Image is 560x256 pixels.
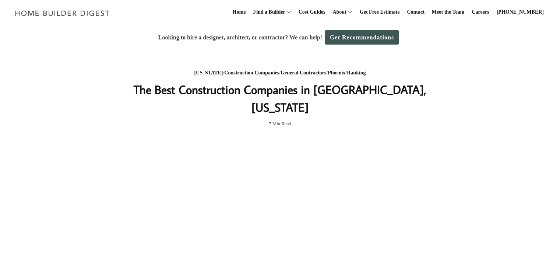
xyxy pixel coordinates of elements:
[194,70,223,76] a: [US_STATE]
[133,81,427,116] h1: The Best Construction Companies in [GEOGRAPHIC_DATA], [US_STATE]
[347,70,366,76] a: Ranking
[325,30,399,45] a: Get Recommendations
[296,0,328,24] a: Cost Guides
[357,0,403,24] a: Get Free Estimate
[12,6,113,20] img: Home Builder Digest
[224,70,279,76] a: Construction Companies
[328,70,345,76] a: Phoenix
[133,69,427,78] div: / / / /
[429,0,468,24] a: Meet the Team
[469,0,492,24] a: Careers
[250,0,285,24] a: Find a Builder
[404,0,427,24] a: Contact
[330,0,346,24] a: About
[269,120,291,128] span: 7 Min Read
[494,0,547,24] a: [PHONE_NUMBER]
[230,0,249,24] a: Home
[281,70,326,76] a: General Contractors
